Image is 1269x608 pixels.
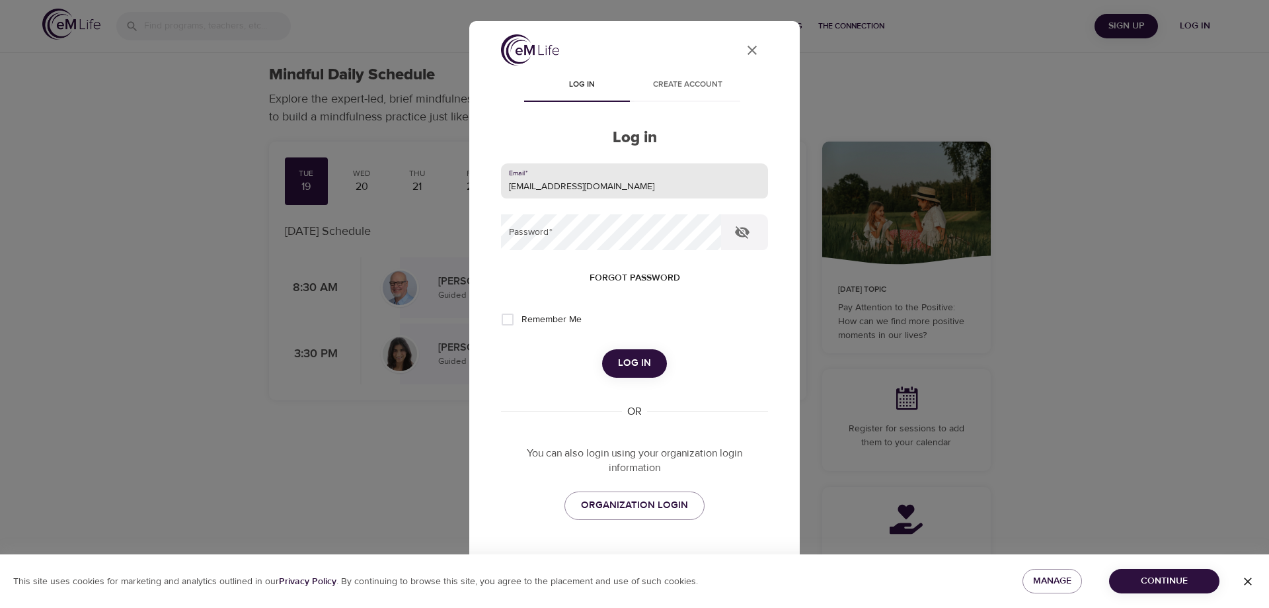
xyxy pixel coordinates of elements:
[622,404,647,419] div: OR
[584,266,685,290] button: Forgot password
[590,270,680,286] span: Forgot password
[564,492,705,519] a: ORGANIZATION LOGIN
[537,78,627,92] span: Log in
[602,349,667,377] button: Log in
[642,78,732,92] span: Create account
[501,70,768,102] div: disabled tabs example
[736,34,768,66] button: close
[618,355,651,372] span: Log in
[521,313,582,327] span: Remember Me
[581,497,688,514] span: ORGANIZATION LOGIN
[279,576,336,587] b: Privacy Policy
[1120,573,1209,589] span: Continue
[1033,573,1071,589] span: Manage
[501,128,768,148] h2: Log in
[501,34,559,65] img: logo
[501,446,768,476] p: You can also login using your organization login information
